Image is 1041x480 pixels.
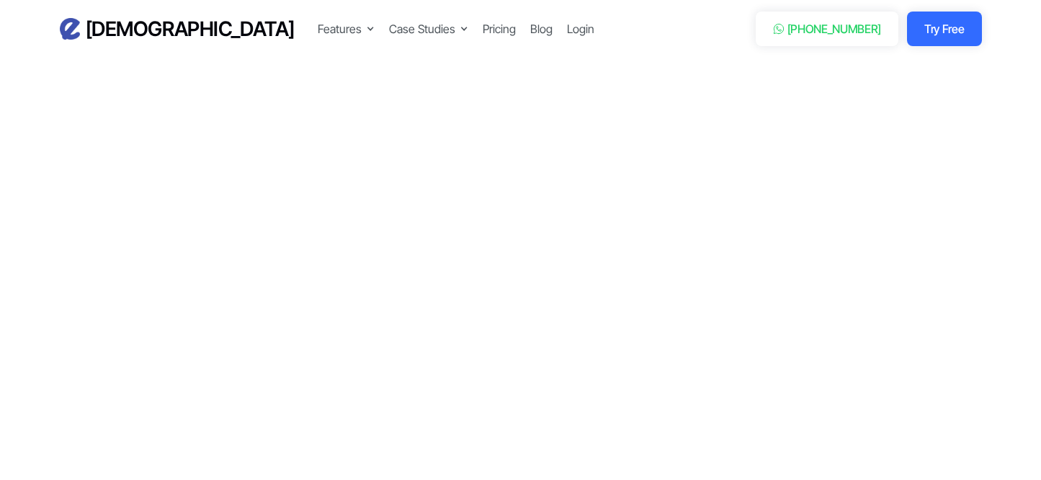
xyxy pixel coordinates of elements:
div: Case Studies [389,20,468,37]
div: Features [318,20,362,37]
a: Try Free [907,12,981,46]
a: home [60,17,295,42]
a: Login [567,20,594,37]
div: [PHONE_NUMBER] [787,20,882,37]
div: Features [318,20,375,37]
a: [PHONE_NUMBER] [756,12,899,46]
a: Blog [530,20,553,37]
h3: [DEMOGRAPHIC_DATA] [86,17,295,42]
div: Case Studies [389,20,455,37]
a: Pricing [483,20,516,37]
